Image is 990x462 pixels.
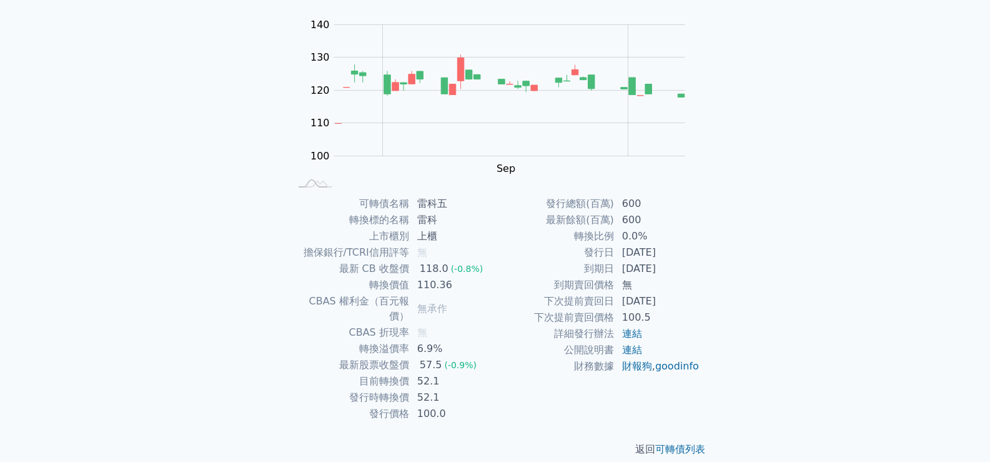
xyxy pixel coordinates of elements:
[290,357,410,373] td: 最新股票收盤價
[290,212,410,228] td: 轉換標的名稱
[335,54,684,123] g: Series
[417,358,445,373] div: 57.5
[410,373,495,389] td: 52.1
[410,277,495,293] td: 110.36
[615,309,700,326] td: 100.5
[615,196,700,212] td: 600
[275,442,715,457] p: 返回
[495,244,615,261] td: 發行日
[410,406,495,422] td: 100.0
[290,324,410,341] td: CBAS 折現率
[310,51,330,63] tspan: 130
[290,389,410,406] td: 發行時轉換價
[497,163,515,174] tspan: Sep
[290,373,410,389] td: 目前轉換價
[615,261,700,277] td: [DATE]
[495,309,615,326] td: 下次提前賣回價格
[615,212,700,228] td: 600
[622,344,642,356] a: 連結
[310,19,330,31] tspan: 140
[290,196,410,212] td: 可轉債名稱
[615,358,700,374] td: ,
[615,293,700,309] td: [DATE]
[417,303,447,314] span: 無承作
[290,341,410,357] td: 轉換溢價率
[451,264,483,274] span: (-0.8%)
[655,360,699,372] a: goodinfo
[495,261,615,277] td: 到期日
[410,196,495,212] td: 雷科五
[290,406,410,422] td: 發行價格
[495,293,615,309] td: 下次提前賣回日
[310,117,330,129] tspan: 110
[290,277,410,293] td: 轉換價值
[495,196,615,212] td: 發行總額(百萬)
[417,246,427,258] span: 無
[495,326,615,342] td: 詳細發行辦法
[622,328,642,339] a: 連結
[310,84,330,96] tspan: 120
[410,341,495,357] td: 6.9%
[495,277,615,293] td: 到期賣回價格
[410,389,495,406] td: 52.1
[615,228,700,244] td: 0.0%
[444,360,477,370] span: (-0.9%)
[304,19,704,174] g: Chart
[290,261,410,277] td: 最新 CB 收盤價
[290,244,410,261] td: 擔保銀行/TCRI信用評等
[615,244,700,261] td: [DATE]
[410,228,495,244] td: 上櫃
[615,277,700,293] td: 無
[417,261,451,276] div: 118.0
[310,150,330,162] tspan: 100
[290,228,410,244] td: 上市櫃別
[495,212,615,228] td: 最新餘額(百萬)
[495,342,615,358] td: 公開說明書
[417,326,427,338] span: 無
[622,360,652,372] a: 財報狗
[410,212,495,228] td: 雷科
[495,228,615,244] td: 轉換比例
[495,358,615,374] td: 財務數據
[290,293,410,324] td: CBAS 權利金（百元報價）
[655,443,705,455] a: 可轉債列表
